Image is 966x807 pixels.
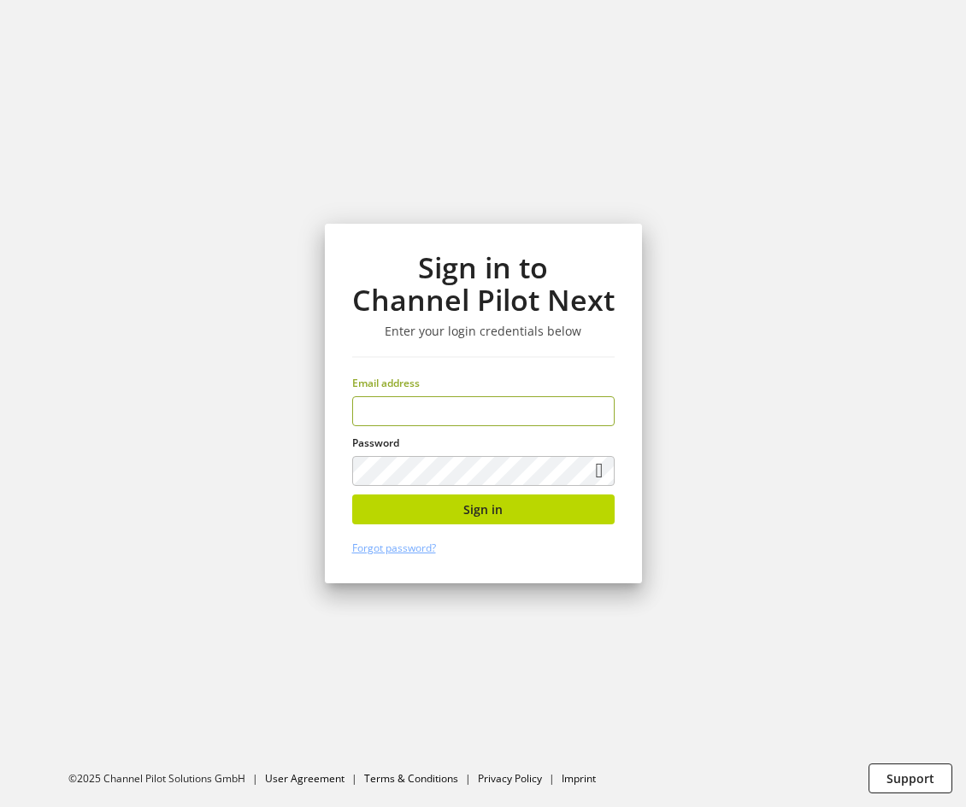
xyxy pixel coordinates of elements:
[68,771,265,787] li: ©2025 Channel Pilot Solutions GmbH
[869,763,952,793] button: Support
[352,436,399,450] span: Password
[352,324,615,339] h3: Enter your login credentials below
[265,771,345,786] a: User Agreement
[562,771,596,786] a: Imprint
[478,771,542,786] a: Privacy Policy
[352,541,436,555] a: Forgot password?
[352,251,615,317] h1: Sign in to Channel Pilot Next
[352,376,420,390] span: Email address
[463,500,503,518] span: Sign in
[364,771,458,786] a: Terms & Conditions
[886,769,934,787] span: Support
[352,494,615,524] button: Sign in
